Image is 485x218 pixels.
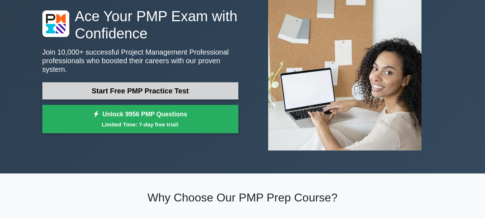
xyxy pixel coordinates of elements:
[42,8,238,42] h1: Ace Your PMP Exam with Confidence
[42,191,443,204] h2: Why Choose Our PMP Prep Course?
[51,120,229,129] small: Limited Time: 7-day free trial!
[42,82,238,99] a: Start Free PMP Practice Test
[42,105,238,134] a: Unlock 9956 PMP QuestionsLimited Time: 7-day free trial!
[42,48,238,74] p: Join 10,000+ successful Project Management Professional professionals who boosted their careers w...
